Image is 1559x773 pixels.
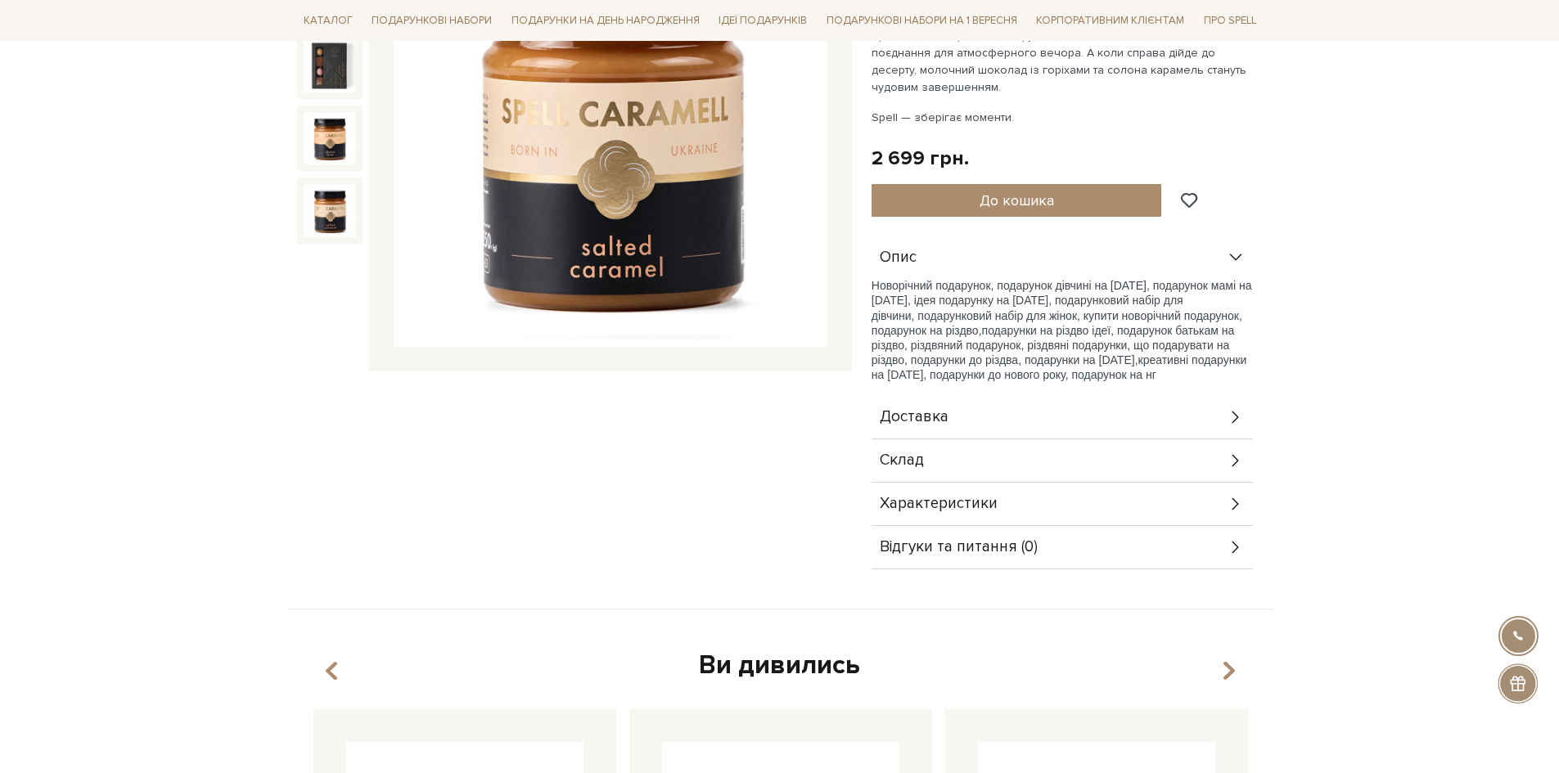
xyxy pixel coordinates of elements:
[304,39,356,92] img: Подарунок Агент спільних фото
[304,184,356,236] img: Подарунок Агент спільних фото
[880,250,917,265] span: Опис
[872,309,1242,337] span: , подарунок на різдво
[880,410,948,425] span: Доставка
[712,8,813,34] a: Ідеї подарунків
[872,146,969,171] div: 2 699 грн.
[880,453,924,468] span: Склад
[880,497,998,511] span: Характеристики
[307,649,1253,683] div: Ви дивились
[872,184,1162,217] button: До кошика
[880,540,1038,555] span: Відгуки та питання (0)
[872,279,1252,321] span: Новорічний подарунок, подарунок дівчині на [DATE], подарунок мамі на [DATE], ідея подарунку на [D...
[872,109,1255,126] p: Spell — зберігає моменти.
[820,7,1024,34] a: Подарункові набори на 1 Вересня
[1135,353,1138,366] span: ,
[505,8,706,34] a: Подарунки на День народження
[979,324,982,337] span: ,
[1197,8,1263,34] a: Про Spell
[872,324,1235,366] span: подарунки на різдво ідеї, подарунок батькам на різдво, різдвяний подарунок, різдвяні подарунки, щ...
[304,112,356,164] img: Подарунок Агент спільних фото
[872,27,1255,96] p: Ігристе вино, сир, ковбаса фует і хамон, оливки та томати — ідеальне поєднання для атмосферного в...
[980,191,1054,209] span: До кошика
[1030,7,1191,34] a: Корпоративним клієнтам
[297,8,359,34] a: Каталог
[365,8,498,34] a: Подарункові набори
